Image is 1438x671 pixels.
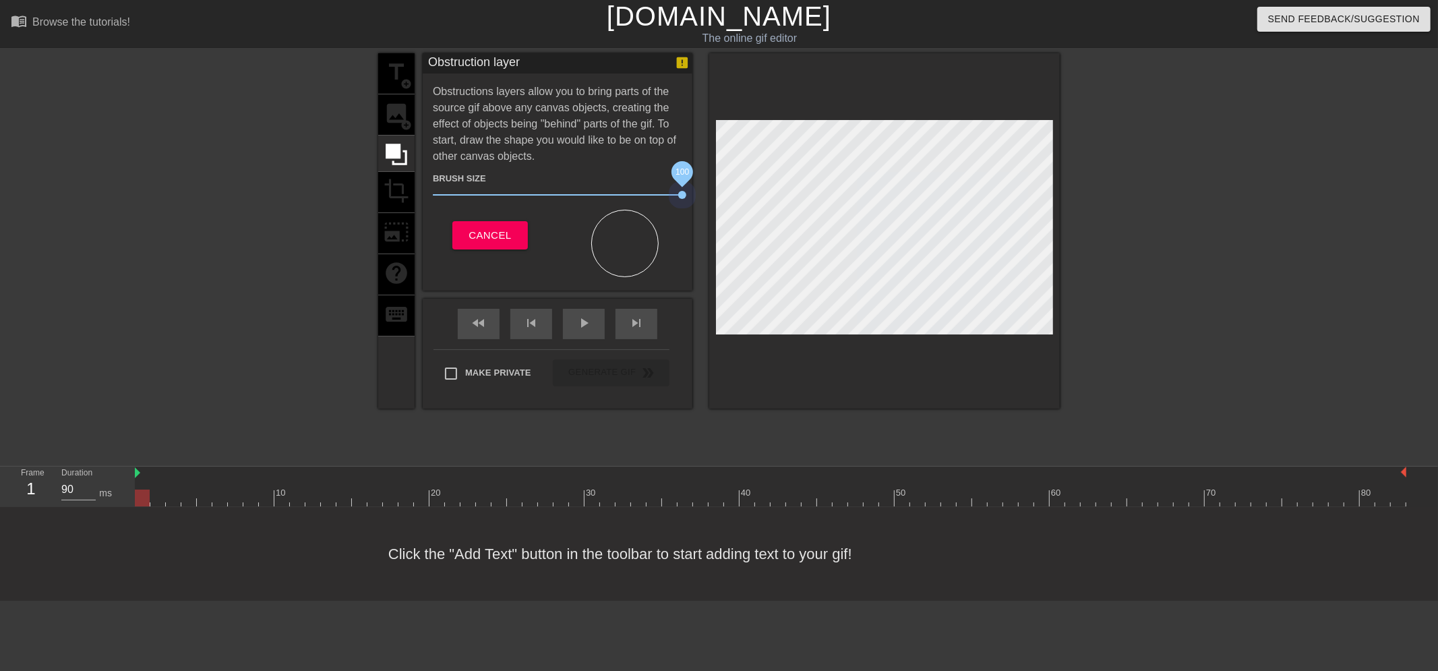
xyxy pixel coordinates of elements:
img: bound-end.png [1401,467,1406,477]
span: 100 [676,167,689,176]
div: The online gif editor [486,30,1013,47]
div: 80 [1361,486,1373,500]
div: 60 [1051,486,1063,500]
label: Brush Size [433,172,486,185]
div: 1 [21,477,41,501]
div: 10 [276,486,288,500]
div: Frame [11,467,51,506]
div: Browse the tutorials! [32,16,130,28]
span: Send Feedback/Suggestion [1268,11,1420,28]
div: Obstructions layers allow you to bring parts of the source gif above any canvas objects, creating... [433,84,682,277]
span: Cancel [469,227,511,244]
a: Browse the tutorials! [11,13,130,34]
div: ms [99,486,112,500]
span: Make Private [465,366,531,380]
div: 20 [431,486,443,500]
div: 30 [586,486,598,500]
div: 50 [896,486,908,500]
label: Duration [61,469,92,477]
span: skip_previous [523,315,539,331]
button: Send Feedback/Suggestion [1257,7,1431,32]
div: 40 [741,486,753,500]
button: Cancel [452,221,527,250]
span: play_arrow [576,315,592,331]
span: fast_rewind [471,315,487,331]
span: menu_book [11,13,27,29]
div: Obstruction layer [428,53,520,74]
div: 70 [1206,486,1218,500]
a: [DOMAIN_NAME] [607,1,831,31]
span: skip_next [628,315,645,331]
